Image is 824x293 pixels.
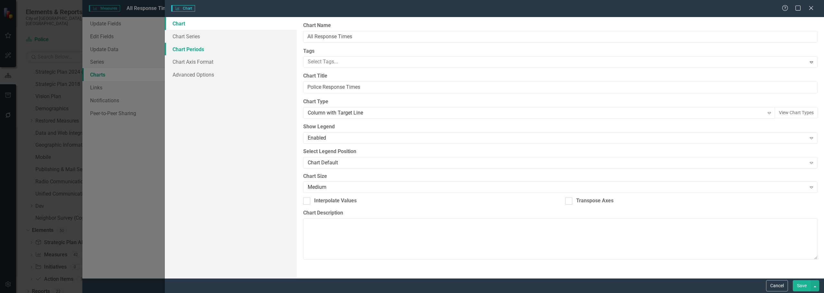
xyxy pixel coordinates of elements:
a: Chart [165,17,297,30]
button: Save [793,280,811,291]
a: Chart Axis Format [165,55,297,68]
div: Transpose Axes [576,197,613,205]
span: Chart [171,5,195,12]
div: Interpolate Values [314,197,357,205]
label: Show Legend [303,123,818,131]
label: Select Legend Position [303,148,818,155]
a: Advanced Options [165,68,297,81]
div: Medium [308,184,806,191]
label: Chart Description [303,209,818,217]
label: Chart Type [303,98,818,105]
div: Column with Target Line [308,109,764,117]
input: Optional Chart Title [303,81,818,93]
div: Enabled [308,134,806,142]
label: Chart Size [303,173,818,180]
button: Cancel [766,280,788,291]
div: Chart Default [308,159,806,166]
a: Chart Periods [165,43,297,56]
label: Chart Title [303,72,818,80]
label: Tags [303,48,818,55]
button: View Chart Types [775,107,818,118]
a: Chart Series [165,30,297,43]
label: Chart Name [303,22,818,29]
